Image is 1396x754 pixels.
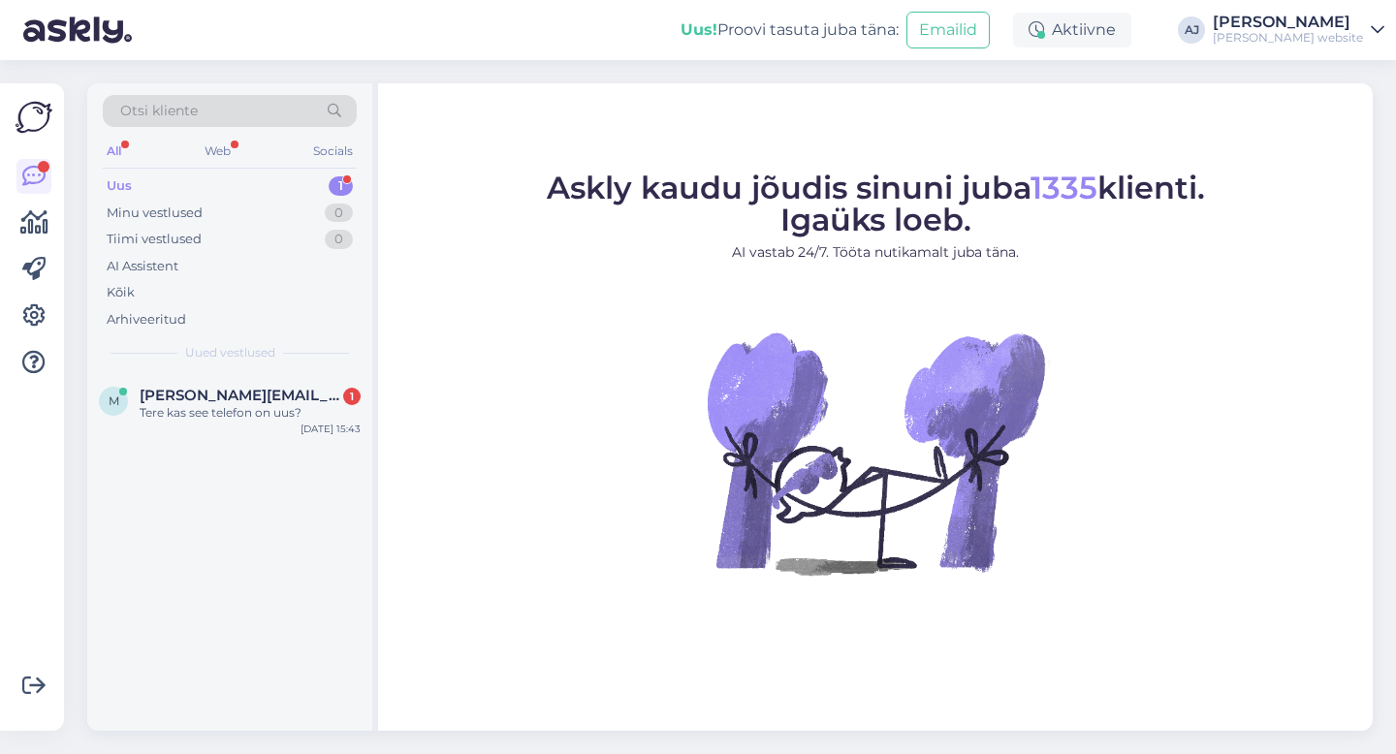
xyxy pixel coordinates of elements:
[1213,15,1363,30] div: [PERSON_NAME]
[140,387,341,404] span: merle.vantsi@tyripk.ee
[120,101,198,121] span: Otsi kliente
[547,169,1205,238] span: Askly kaudu jõudis sinuni juba klienti. Igaüks loeb.
[1213,30,1363,46] div: [PERSON_NAME] website
[681,18,899,42] div: Proovi tasuta juba täna:
[329,176,353,196] div: 1
[107,176,132,196] div: Uus
[906,12,990,48] button: Emailid
[1031,169,1097,206] span: 1335
[681,20,717,39] b: Uus!
[1178,16,1205,44] div: AJ
[107,257,178,276] div: AI Assistent
[16,99,52,136] img: Askly Logo
[1013,13,1131,47] div: Aktiivne
[107,310,186,330] div: Arhiveeritud
[201,139,235,164] div: Web
[701,278,1050,627] img: No Chat active
[325,230,353,249] div: 0
[185,344,275,361] span: Uued vestlused
[103,139,125,164] div: All
[547,242,1205,263] p: AI vastab 24/7. Tööta nutikamalt juba täna.
[301,422,361,436] div: [DATE] 15:43
[107,230,202,249] div: Tiimi vestlused
[109,393,119,408] span: m
[1213,15,1384,46] a: [PERSON_NAME][PERSON_NAME] website
[107,283,135,302] div: Kõik
[107,204,203,223] div: Minu vestlused
[140,404,361,422] div: Tere kas see telefon on uus?
[309,139,357,164] div: Socials
[325,204,353,223] div: 0
[343,388,361,405] div: 1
